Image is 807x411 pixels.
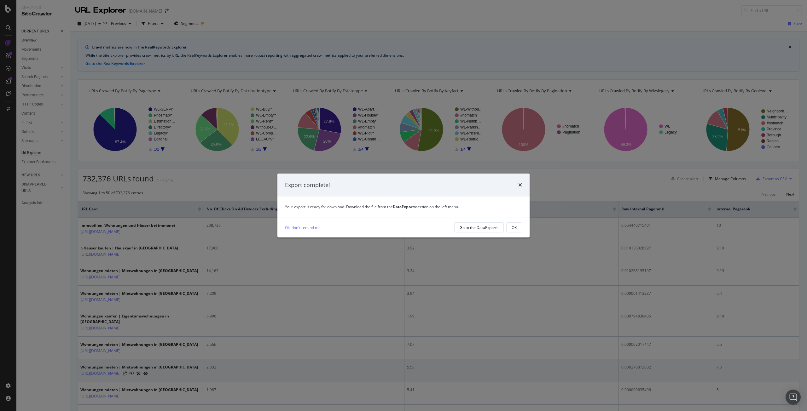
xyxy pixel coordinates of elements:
[285,224,321,231] a: Ok, don't remind me
[506,222,522,232] button: OK
[393,204,459,209] span: section on the left menu.
[454,222,504,232] button: Go to the DataExports
[460,225,498,230] div: Go to the DataExports
[285,181,330,189] div: Export complete!
[393,204,416,209] strong: DataExports
[277,174,530,238] div: modal
[512,225,517,230] div: OK
[518,181,522,189] div: times
[285,204,522,209] div: Your export is ready for download. Download the file from the
[786,390,801,405] div: Open Intercom Messenger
